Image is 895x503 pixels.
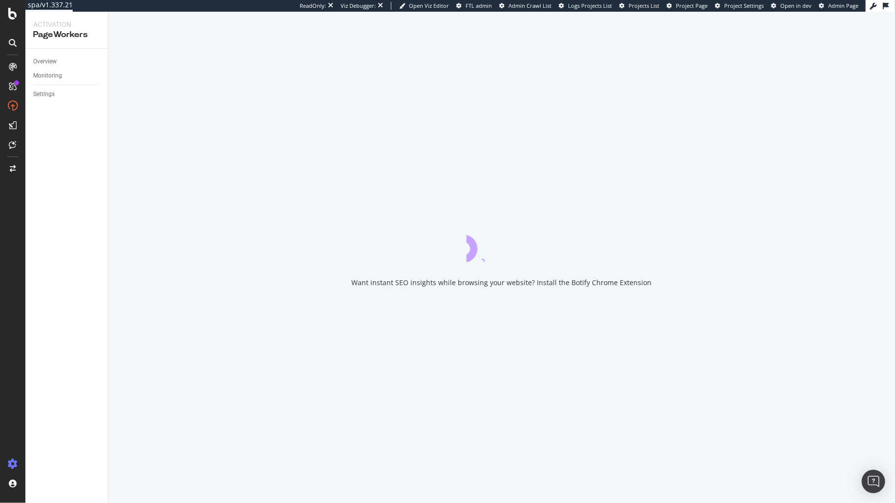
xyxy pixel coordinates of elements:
div: ReadOnly: [300,2,326,10]
a: Project Settings [715,2,764,10]
div: Monitoring [33,71,62,81]
span: Admin Page [828,2,858,9]
a: Admin Crawl List [499,2,551,10]
div: Overview [33,57,57,67]
div: Want instant SEO insights while browsing your website? Install the Botify Chrome Extension [352,278,652,288]
a: Admin Page [819,2,858,10]
div: Settings [33,89,55,99]
a: Open in dev [771,2,812,10]
span: FTL admin [466,2,492,9]
span: Admin Crawl List [509,2,551,9]
span: Open in dev [780,2,812,9]
span: Project Settings [724,2,764,9]
a: Project Page [667,2,708,10]
div: Open Intercom Messenger [862,470,885,493]
a: Settings [33,89,101,99]
a: Open Viz Editor [399,2,449,10]
span: Open Viz Editor [409,2,449,9]
div: PageWorkers [33,29,100,40]
div: animation [467,227,537,262]
a: Monitoring [33,71,101,81]
div: Viz Debugger: [341,2,376,10]
div: Activation [33,19,100,29]
span: Project Page [676,2,708,9]
a: Logs Projects List [559,2,612,10]
a: Overview [33,57,101,67]
span: Projects List [629,2,659,9]
a: FTL admin [456,2,492,10]
span: Logs Projects List [568,2,612,9]
a: Projects List [619,2,659,10]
